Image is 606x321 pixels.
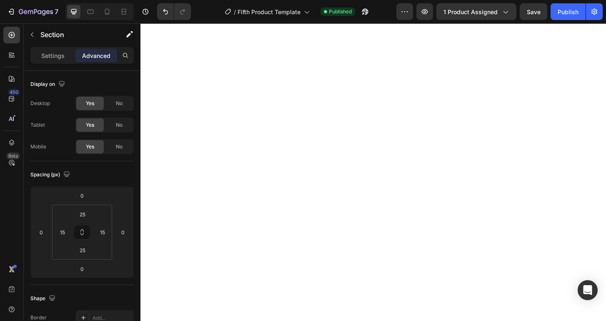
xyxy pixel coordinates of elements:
[40,30,109,40] p: Section
[6,153,20,159] div: Beta
[56,226,69,238] input: 15px
[238,8,300,16] span: Fifth Product Template
[30,143,46,150] div: Mobile
[86,143,94,150] span: Yes
[116,143,123,150] span: No
[527,8,541,15] span: Save
[74,263,90,275] input: 0
[30,100,50,107] div: Desktop
[578,280,598,300] div: Open Intercom Messenger
[520,3,547,20] button: Save
[86,121,94,129] span: Yes
[74,208,91,221] input: 25px
[116,121,123,129] span: No
[30,79,67,90] div: Display on
[86,100,94,107] span: Yes
[234,8,236,16] span: /
[55,7,58,17] p: 7
[30,121,45,129] div: Tablet
[96,226,109,238] input: 15px
[551,3,586,20] button: Publish
[30,169,72,181] div: Spacing (px)
[74,244,91,256] input: 25px
[3,3,62,20] button: 7
[436,3,516,20] button: 1 product assigned
[41,51,65,60] p: Settings
[157,3,191,20] div: Undo/Redo
[558,8,578,16] div: Publish
[35,226,48,238] input: 0
[82,51,110,60] p: Advanced
[140,23,606,321] iframe: Design area
[8,89,20,95] div: 450
[116,100,123,107] span: No
[329,8,352,15] span: Published
[117,226,129,238] input: 0
[443,8,498,16] span: 1 product assigned
[30,293,57,304] div: Shape
[74,189,90,202] input: 0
